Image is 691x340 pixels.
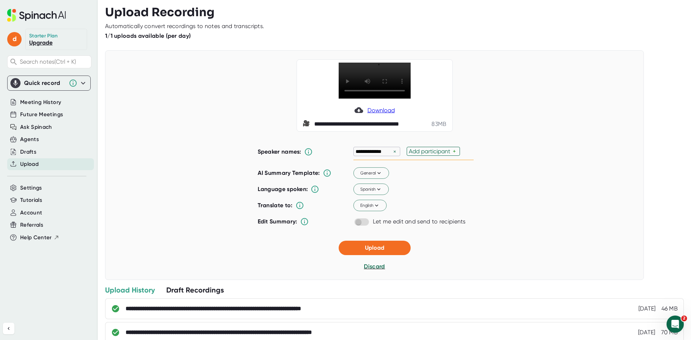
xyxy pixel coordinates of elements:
[20,196,42,204] button: Tutorials
[20,98,61,106] button: Meeting History
[681,316,687,321] span: 2
[20,110,63,119] button: Future Meetings
[354,106,395,114] a: Download
[258,218,297,225] b: Edit Summary:
[365,244,384,251] span: Upload
[258,148,301,155] b: Speaker names:
[20,135,39,144] button: Agents
[20,234,59,242] button: Help Center
[661,305,678,312] div: 46 MB
[20,148,36,156] button: Drafts
[20,58,89,65] span: Search notes (Ctrl + K)
[105,23,264,30] div: Automatically convert recordings to notes and transcripts.
[367,107,395,114] span: Download
[360,186,382,192] span: Spanish
[20,184,42,192] button: Settings
[638,329,655,336] div: 9/15/2025, 12:34:39 PM
[360,170,382,176] span: General
[20,234,52,242] span: Help Center
[392,148,398,155] div: ×
[661,329,678,336] div: 70 MB
[360,202,380,209] span: English
[10,76,87,90] div: Quick record
[20,123,52,131] button: Ask Spinach
[373,218,466,225] div: Let me edit and send to recipients
[353,168,389,179] button: General
[258,186,308,192] b: Language spoken:
[364,262,385,271] button: Discard
[24,80,65,87] div: Quick record
[20,209,42,217] button: Account
[29,39,53,46] a: Upgrade
[432,121,446,128] div: 83 MB
[303,120,311,128] span: video
[667,316,684,333] iframe: Intercom live chat
[105,5,684,19] h3: Upload Recording
[105,32,191,39] b: 1/1 uploads available (per day)
[20,160,39,168] button: Upload
[638,305,656,312] div: 9/23/2025, 3:34:47 PM
[166,285,224,295] div: Draft Recordings
[409,148,453,155] div: Add participant
[3,323,14,334] button: Collapse sidebar
[364,263,385,270] span: Discard
[258,169,320,177] b: AI Summary Template:
[20,221,43,229] button: Referrals
[105,285,155,295] div: Upload History
[339,241,411,255] button: Upload
[453,148,458,155] div: +
[258,202,293,209] b: Translate to:
[29,33,58,39] div: Starter Plan
[7,32,22,46] span: d
[353,200,387,212] button: English
[353,184,389,195] button: Spanish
